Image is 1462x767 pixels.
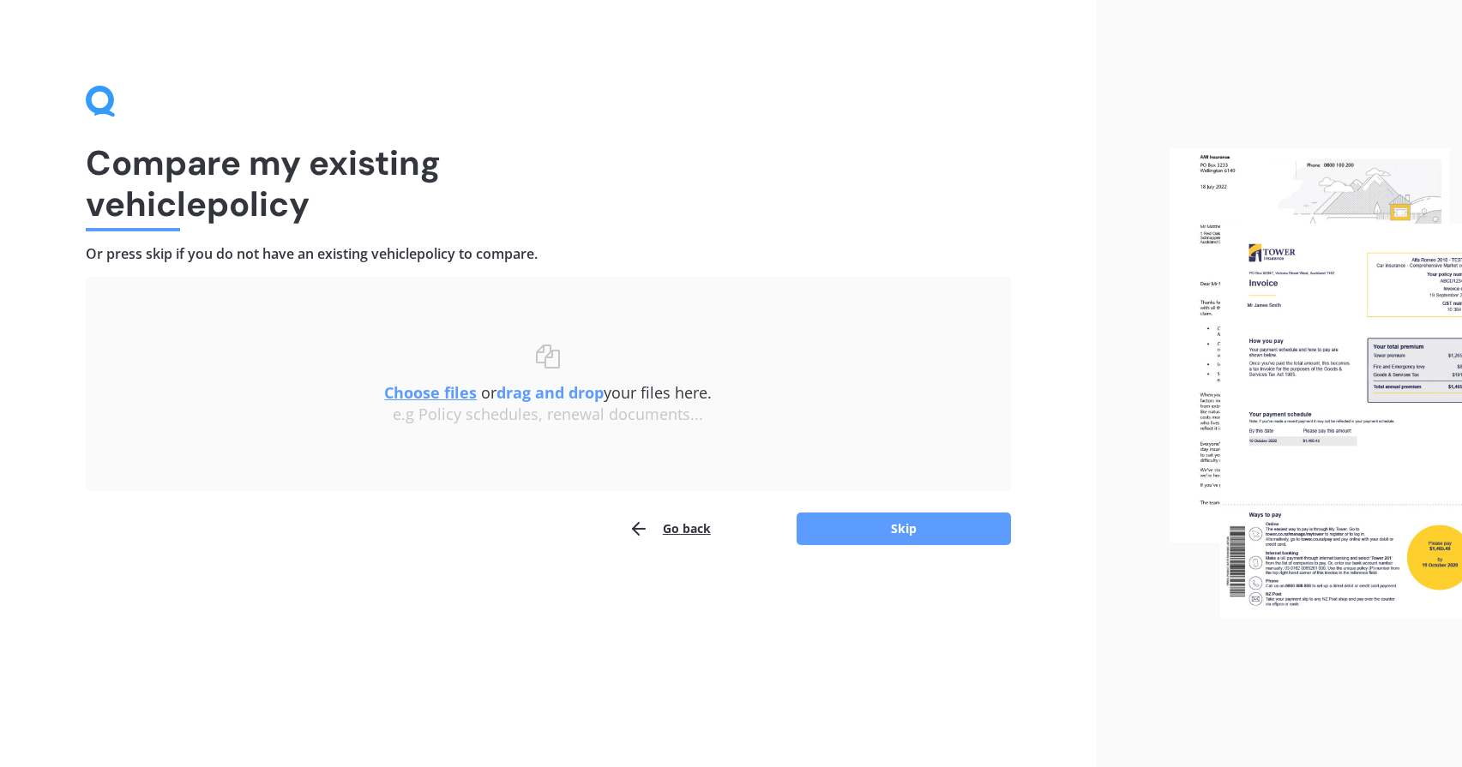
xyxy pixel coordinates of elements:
div: e.g Policy schedules, renewal documents... [120,405,977,424]
h4: Or press skip if you do not have an existing vehicle policy to compare. [86,245,1011,263]
u: Choose files [384,382,477,403]
button: Skip [797,512,1011,545]
img: files.webp [1170,148,1462,620]
h1: Compare my existing vehicle policy [86,142,1011,225]
span: or your files here. [384,382,712,403]
button: Go back [629,512,711,546]
b: drag and drop [496,382,604,403]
